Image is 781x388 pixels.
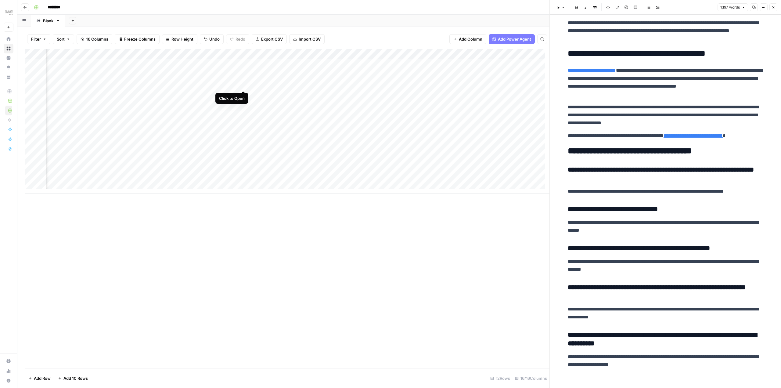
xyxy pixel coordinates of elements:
button: Add Row [25,373,54,383]
button: Add Power Agent [489,34,535,44]
div: 12 Rows [488,373,513,383]
a: Home [4,34,13,44]
a: Usage [4,366,13,376]
span: Add Row [34,375,51,381]
span: Redo [236,36,245,42]
button: Help + Support [4,376,13,386]
div: 16/16 Columns [513,373,549,383]
button: Export CSV [252,34,287,44]
a: Insights [4,53,13,63]
button: 1,197 words [718,3,748,11]
button: 16 Columns [77,34,112,44]
span: Export CSV [261,36,283,42]
span: Add 10 Rows [63,375,88,381]
span: Add Power Agent [498,36,531,42]
span: Undo [209,36,220,42]
span: Filter [31,36,41,42]
span: 16 Columns [86,36,108,42]
button: Add 10 Rows [54,373,92,383]
button: Import CSV [289,34,325,44]
a: Opportunities [4,63,13,72]
a: Your Data [4,72,13,82]
button: Undo [200,34,224,44]
button: Row Height [162,34,197,44]
button: Filter [27,34,50,44]
a: Browse [4,44,13,53]
span: Import CSV [299,36,321,42]
a: Settings [4,356,13,366]
span: Freeze Columns [124,36,156,42]
a: Blank [31,15,65,27]
span: Sort [57,36,65,42]
div: Click to Open [219,95,245,101]
button: Add Column [449,34,486,44]
span: Row Height [171,36,193,42]
button: Sort [53,34,74,44]
div: Blank [43,18,53,24]
button: Freeze Columns [115,34,160,44]
button: Workspace: Dash [4,5,13,20]
span: Add Column [459,36,482,42]
img: Dash Logo [4,7,15,18]
span: 1,197 words [720,5,740,10]
button: Redo [226,34,249,44]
